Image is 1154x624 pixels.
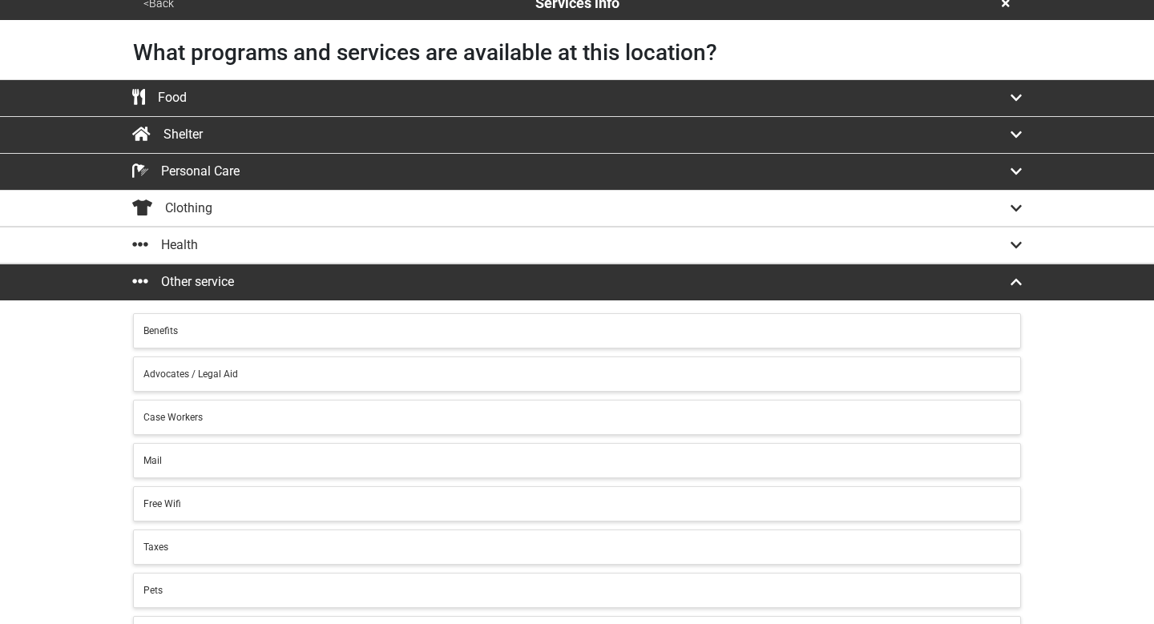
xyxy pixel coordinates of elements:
div: Clothing [132,199,212,218]
button: Pets [133,573,1021,608]
div: Free Wifi [143,497,1011,511]
div: Other service [132,272,234,292]
div: Taxes [143,540,1011,554]
button: Taxes [133,529,1021,565]
div: Advocates / Legal Aid [143,367,1011,381]
button: Advocates / Legal Aid [133,356,1021,392]
div: Benefits [143,324,1011,338]
div: Shelter [132,125,203,144]
button: Benefits [133,313,1021,348]
button: Free Wifi [133,486,1021,521]
div: Pets [143,583,1011,598]
div: Food [132,88,187,107]
div: Case Workers [143,410,1011,425]
div: Mail [143,453,1011,468]
div: Health [132,236,198,255]
button: Mail [133,443,1021,478]
button: Case Workers [133,400,1021,435]
div: Personal Care [132,162,240,181]
h1: What programs and services are available at this location? [133,39,1021,66]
